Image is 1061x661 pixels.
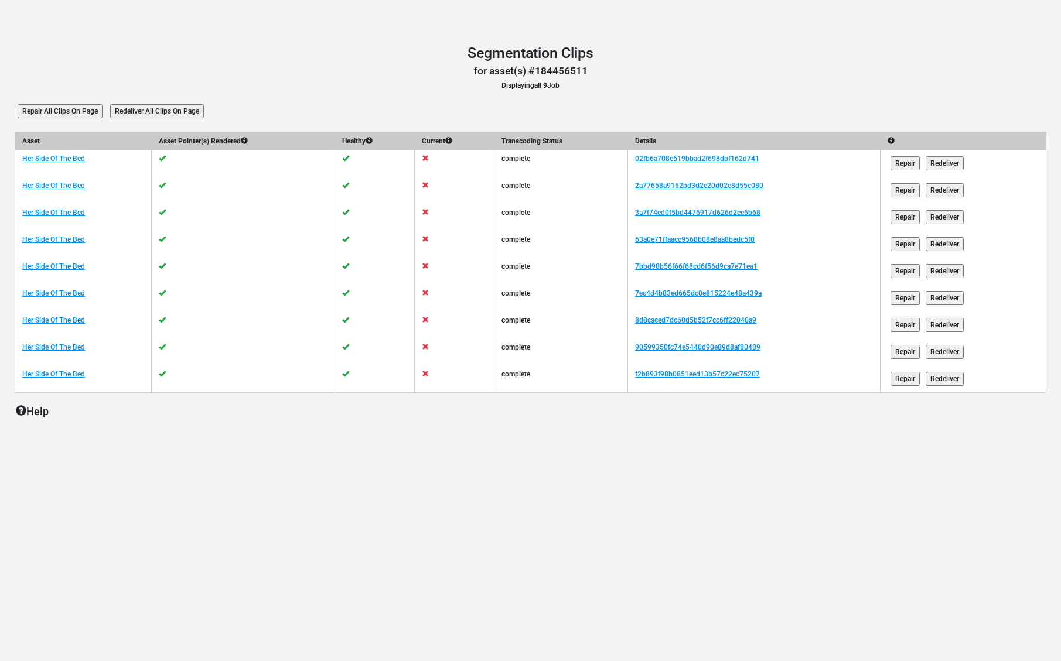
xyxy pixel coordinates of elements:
th: Current [415,132,494,150]
input: Redeliver [926,210,964,224]
input: Repair [891,210,920,224]
a: Her Side Of The Bed [22,370,85,378]
a: Her Side Of The Bed [22,262,85,270]
th: Asset Pointer(s) Rendered [152,132,335,150]
input: Redeliver [926,183,964,197]
input: Repair [891,156,920,170]
input: Repair [891,345,920,359]
input: Redeliver All Clips On Page [110,104,204,118]
td: complete [494,150,628,177]
th: Transcoding Status [494,132,628,150]
input: Redeliver [926,291,964,305]
td: complete [494,231,628,258]
th: Asset [15,132,152,150]
td: complete [494,258,628,285]
input: Repair [891,237,920,251]
input: Redeliver [926,318,964,332]
input: Redeliver [926,345,964,359]
a: 2a77658a9162bd3d2e20d02e8d55c080 [635,181,763,190]
input: Redeliver [926,237,964,251]
a: 7bbd98b56f66f68cd6f56d9ca7e71ea1 [635,262,758,270]
input: Redeliver [926,156,964,170]
input: Redeliver [926,372,964,386]
a: 8d8caced7dc60d5b52f7cc6ff22040a9 [635,316,756,324]
a: 90599350fc74e5440d90e89d8af80489 [635,343,760,351]
input: Repair [891,264,920,278]
input: Repair [891,291,920,305]
td: complete [494,177,628,204]
a: Her Side Of The Bed [22,155,85,163]
th: Healthy [335,132,415,150]
input: Repair All Clips On Page [18,104,103,118]
a: Her Side Of The Bed [22,181,85,190]
a: Her Side Of The Bed [22,289,85,297]
td: complete [494,311,628,338]
td: complete [494,204,628,231]
a: Her Side Of The Bed [22,235,85,244]
header: Displaying Job [15,44,1046,91]
input: Repair [891,372,920,386]
td: complete [494,338,628,365]
a: Her Side Of The Bed [22,343,85,351]
input: Repair [891,183,920,197]
a: 7ec4d4b83ed665dc0e815224e48a439a [635,289,762,297]
input: Redeliver [926,264,964,278]
b: all 9 [534,81,547,90]
td: complete [494,365,628,393]
a: 63a0e71ffaacc9568b08e8aa8bedc5f0 [635,235,755,244]
td: complete [494,285,628,311]
a: 3a7f74ed0f5bd4476917d626d2ee6b68 [635,208,760,217]
a: f2b893f98b0851eed13b57c22ec75207 [635,370,760,378]
a: 02fb6a708e519bbad2f698dbf162d741 [635,155,759,163]
h3: for asset(s) #184456511 [15,65,1046,77]
input: Repair [891,318,920,332]
p: Help [16,403,1046,419]
th: Details [628,132,881,150]
a: Her Side Of The Bed [22,208,85,217]
h1: Segmentation Clips [15,44,1046,62]
a: Her Side Of The Bed [22,316,85,324]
